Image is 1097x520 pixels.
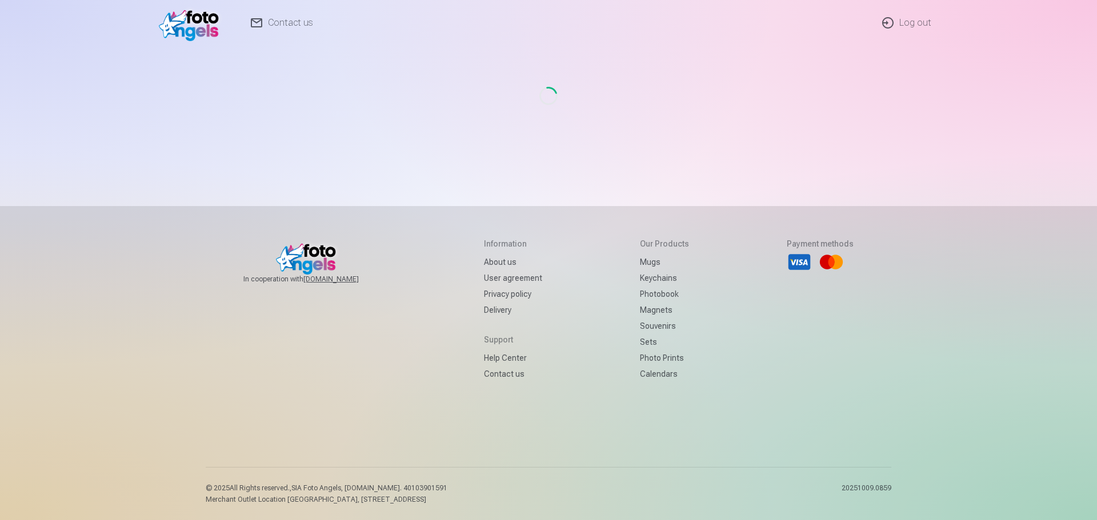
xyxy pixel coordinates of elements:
p: © 2025 All Rights reserved. , [206,483,447,493]
a: Delivery [484,302,542,318]
span: In cooperation with [243,275,386,284]
a: Privacy policy [484,286,542,302]
img: /fa1 [159,5,225,41]
p: 20251009.0859 [842,483,891,504]
h5: Support [484,334,542,345]
a: [DOMAIN_NAME] [303,275,386,284]
h5: Our products [640,238,689,249]
a: Photo prints [640,350,689,366]
h5: Information [484,238,542,249]
a: Magnets [640,302,689,318]
a: Keychains [640,270,689,286]
a: Sets [640,334,689,350]
a: Contact us [484,366,542,382]
a: User agreement [484,270,542,286]
a: Mugs [640,254,689,270]
li: Visa [787,249,812,275]
h5: Payment methods [787,238,854,249]
a: Help Center [484,350,542,366]
a: Souvenirs [640,318,689,334]
span: SIA Foto Angels, [DOMAIN_NAME]. 40103901591 [291,484,447,492]
a: Calendars [640,366,689,382]
a: About us [484,254,542,270]
a: Photobook [640,286,689,302]
p: Merchant Outlet Location [GEOGRAPHIC_DATA], [STREET_ADDRESS] [206,495,447,504]
li: Mastercard [819,249,844,275]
